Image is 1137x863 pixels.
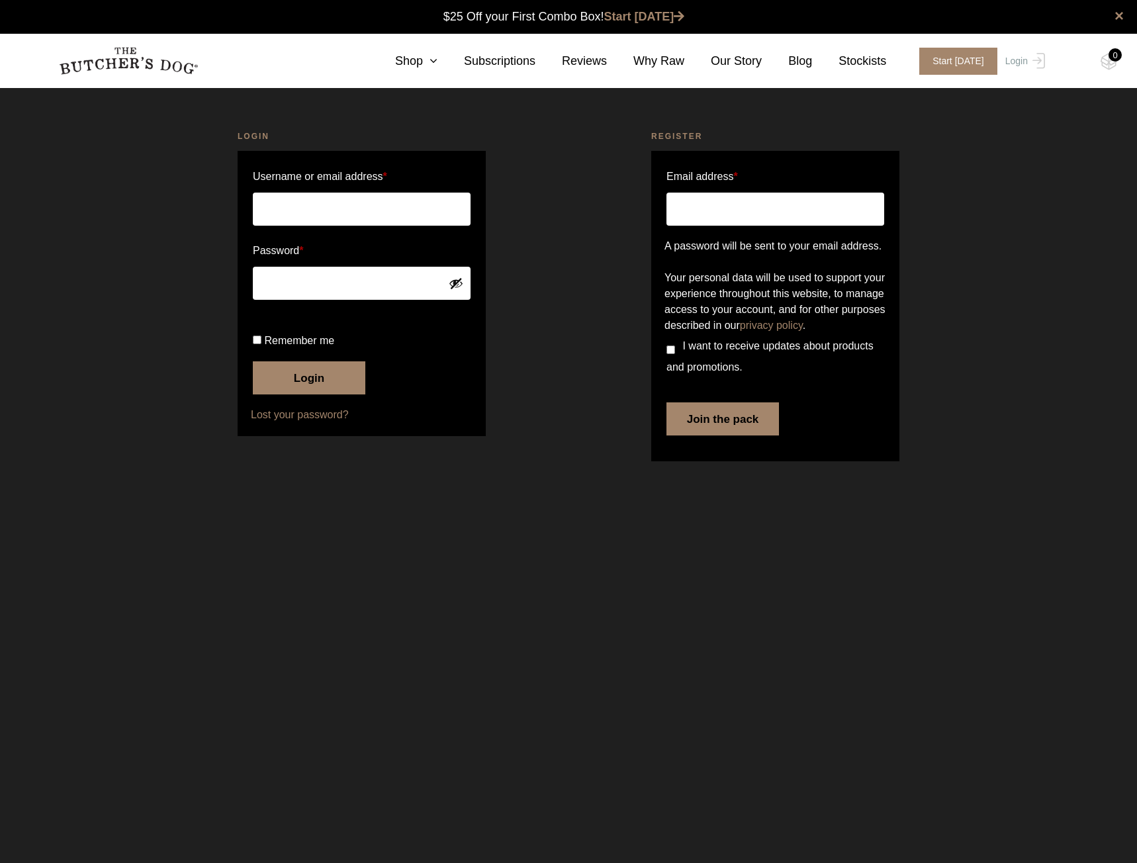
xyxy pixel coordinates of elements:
[253,361,365,394] button: Login
[664,238,886,254] p: A password will be sent to your email address.
[604,10,685,23] a: Start [DATE]
[607,52,684,70] a: Why Raw
[238,130,486,143] h2: Login
[684,52,762,70] a: Our Story
[666,345,675,354] input: I want to receive updates about products and promotions.
[253,166,471,187] label: Username or email address
[666,402,779,435] button: Join the pack
[535,52,607,70] a: Reviews
[1002,48,1045,75] a: Login
[740,320,803,331] a: privacy policy
[919,48,997,75] span: Start [DATE]
[1109,48,1122,62] div: 0
[664,270,886,334] p: Your personal data will be used to support your experience throughout this website, to manage acc...
[1101,53,1117,70] img: TBD_Cart-Empty.png
[762,52,812,70] a: Blog
[906,48,1002,75] a: Start [DATE]
[449,276,463,291] button: Show password
[651,130,899,143] h2: Register
[666,166,738,187] label: Email address
[369,52,437,70] a: Shop
[1114,8,1124,24] a: close
[437,52,535,70] a: Subscriptions
[264,335,334,346] span: Remember me
[666,340,874,373] span: I want to receive updates about products and promotions.
[253,240,471,261] label: Password
[253,336,261,344] input: Remember me
[251,407,473,423] a: Lost your password?
[812,52,886,70] a: Stockists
